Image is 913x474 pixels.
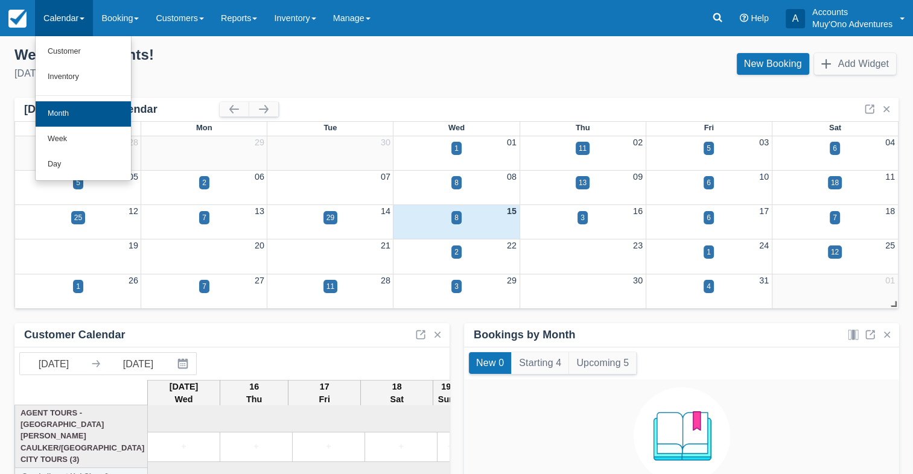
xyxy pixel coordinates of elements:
[512,352,568,374] button: Starting 4
[448,123,465,132] span: Wed
[24,103,220,116] div: [DATE] Booking Calendar
[885,137,895,147] a: 04
[381,172,390,182] a: 07
[368,440,434,453] a: +
[361,380,433,406] th: 18 Sat
[129,137,138,147] a: 28
[151,440,217,453] a: +
[129,241,138,250] a: 19
[833,212,837,223] div: 7
[381,137,390,147] a: 30
[36,39,131,65] a: Customer
[326,212,334,223] div: 29
[36,152,131,177] a: Day
[255,137,264,147] a: 29
[196,123,212,132] span: Mon
[326,281,334,292] div: 11
[18,407,145,466] a: Agent Tours - [GEOGRAPHIC_DATA][PERSON_NAME] Caulker/[GEOGRAPHIC_DATA] City Tours (3)
[323,123,337,132] span: Tue
[288,380,361,406] th: 17 Fri
[759,172,769,182] a: 10
[833,143,837,154] div: 6
[223,440,289,453] a: +
[35,36,132,181] ul: Calendar
[831,247,839,258] div: 12
[255,172,264,182] a: 06
[381,276,390,285] a: 28
[469,352,511,374] button: New 0
[454,143,459,154] div: 1
[786,9,805,28] div: A
[36,65,131,90] a: Inventory
[707,212,711,223] div: 6
[104,353,172,374] input: End Date
[507,172,517,182] a: 08
[707,281,711,292] div: 4
[759,206,769,216] a: 17
[148,380,220,406] th: [DATE] Wed
[507,206,517,216] a: 15
[633,206,643,216] a: 16
[633,241,643,250] a: 23
[454,212,459,223] div: 8
[831,177,839,188] div: 18
[454,177,459,188] div: 8
[36,127,131,152] a: Week
[885,276,895,285] a: 01
[8,10,27,28] img: checkfront-main-nav-mini-logo.png
[76,281,80,292] div: 1
[202,281,206,292] div: 7
[172,353,196,374] button: Interact with the calendar and add the check-in date for your trip.
[812,6,892,18] p: Accounts
[474,328,576,342] div: Bookings by Month
[814,53,896,75] button: Add Widget
[751,13,769,23] span: Help
[14,46,447,64] div: Welcome , Accounts !
[14,66,447,81] div: [DATE]
[454,247,459,258] div: 2
[255,206,264,216] a: 13
[707,143,711,154] div: 5
[381,241,390,250] a: 21
[740,14,748,22] i: Help
[507,276,517,285] a: 29
[707,177,711,188] div: 6
[737,53,809,75] a: New Booking
[20,353,87,374] input: Start Date
[129,206,138,216] a: 12
[633,276,643,285] a: 30
[255,276,264,285] a: 27
[507,137,517,147] a: 01
[220,380,288,406] th: 16 Thu
[576,123,590,132] span: Thu
[76,177,80,188] div: 5
[829,123,841,132] span: Sat
[202,212,206,223] div: 7
[704,123,714,132] span: Fri
[36,101,131,127] a: Month
[255,241,264,250] a: 20
[202,177,206,188] div: 2
[441,440,460,453] a: +
[507,241,517,250] a: 22
[885,172,895,182] a: 11
[24,328,126,342] div: Customer Calendar
[759,276,769,285] a: 31
[885,206,895,216] a: 18
[129,276,138,285] a: 26
[381,206,390,216] a: 14
[885,241,895,250] a: 25
[433,380,459,406] th: 19 Sun
[129,172,138,182] a: 05
[759,241,769,250] a: 24
[759,137,769,147] a: 03
[74,212,82,223] div: 25
[579,143,587,154] div: 11
[569,352,636,374] button: Upcoming 5
[581,212,585,223] div: 3
[454,281,459,292] div: 3
[812,18,892,30] p: Muy'Ono Adventures
[707,247,711,258] div: 1
[633,172,643,182] a: 09
[296,440,361,453] a: +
